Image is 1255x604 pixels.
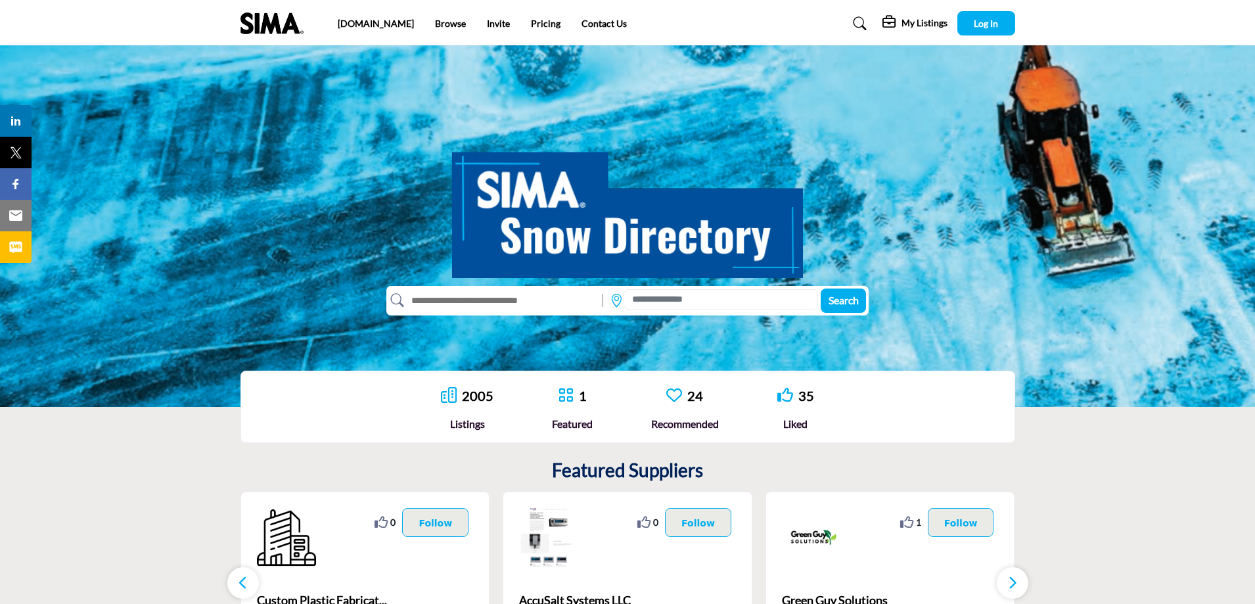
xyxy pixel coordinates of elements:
[681,515,715,530] p: Follow
[552,459,703,482] h2: Featured Suppliers
[777,416,814,432] div: Liked
[582,18,627,29] a: Contact Us
[829,294,859,306] span: Search
[531,18,560,29] a: Pricing
[840,13,875,34] a: Search
[452,137,803,278] img: SIMA Snow Directory
[519,508,578,567] img: AccuSalt Systems LLC
[599,290,606,310] img: Rectangle%203585.svg
[402,508,468,537] button: Follow
[487,18,510,29] a: Invite
[916,515,921,529] span: 1
[798,388,814,404] a: 35
[552,416,593,432] div: Featured
[579,388,587,404] a: 1
[441,416,493,432] div: Listings
[666,387,682,405] a: Go to Recommended
[882,16,947,32] div: My Listings
[419,515,452,530] p: Follow
[435,18,466,29] a: Browse
[944,515,978,530] p: Follow
[928,508,994,537] button: Follow
[687,388,703,404] a: 24
[782,508,841,567] img: Green Guy Solutions
[653,515,658,529] span: 0
[821,289,866,313] button: Search
[974,18,998,29] span: Log In
[901,17,947,29] h5: My Listings
[257,508,316,567] img: Custom Plastic Fabrications, LLC
[665,508,731,537] button: Follow
[777,387,793,403] i: Go to Liked
[240,12,310,34] img: Site Logo
[390,515,396,529] span: 0
[651,416,719,432] div: Recommended
[338,18,414,29] a: [DOMAIN_NAME]
[957,11,1015,35] button: Log In
[462,388,493,404] a: 2005
[558,387,574,405] a: Go to Featured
